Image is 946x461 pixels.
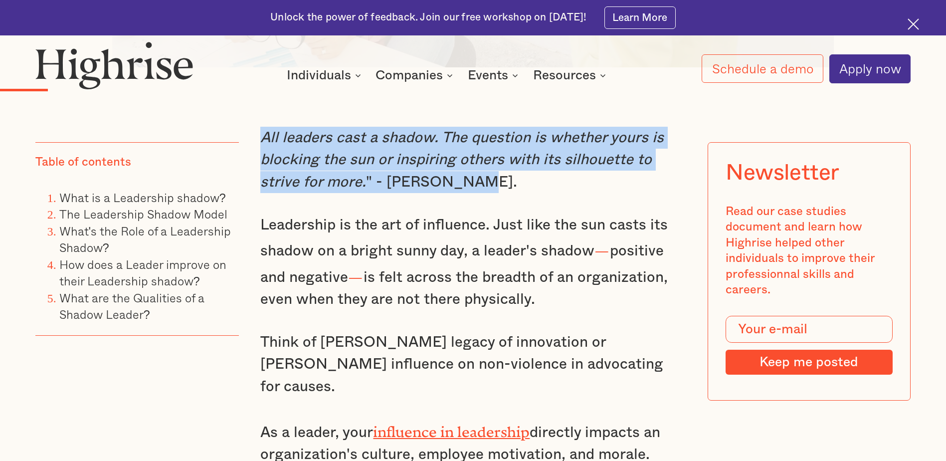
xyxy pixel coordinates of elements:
div: Resources [533,69,609,81]
div: Individuals [287,69,364,81]
a: Learn More [604,6,676,29]
a: Schedule a demo [702,54,823,83]
div: Unlock the power of feedback. Join our free workshop on [DATE]! [270,10,586,24]
a: How does a Leader improve on their Leadership shadow? [59,254,226,290]
p: " - [PERSON_NAME]. [260,127,685,193]
a: The Leadership Shadow Model [59,205,227,223]
input: Keep me posted [726,350,892,375]
div: Read our case studies document and learn how Highrise helped other individuals to improve their p... [726,204,892,298]
p: Leadership is the art of influence. Just like the sun casts its shadow on a bright sunny day, a l... [260,214,685,311]
div: Newsletter [726,160,839,186]
em: All leaders cast a shadow. The question is whether yours is blocking the sun or inspiring others ... [260,130,664,190]
a: What is a Leadership shadow? [59,188,226,206]
div: Events [468,69,521,81]
div: Table of contents [35,154,131,170]
div: Resources [533,69,596,81]
strong: — [348,268,363,278]
a: Apply now [829,54,911,83]
a: influence in leadership [373,424,530,433]
strong: — [594,242,609,251]
div: Companies [376,69,443,81]
input: Your e-mail [726,316,892,342]
div: Individuals [287,69,351,81]
form: Modal Form [726,316,892,375]
div: Companies [376,69,456,81]
img: Highrise logo [35,41,193,89]
img: Cross icon [908,18,919,30]
a: What's the Role of a Leadership Shadow? [59,221,231,256]
a: What are the Qualities of a Shadow Leader? [59,288,204,324]
p: Think of [PERSON_NAME] legacy of innovation or [PERSON_NAME] influence on non-violence in advocat... [260,331,685,398]
div: Events [468,69,508,81]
